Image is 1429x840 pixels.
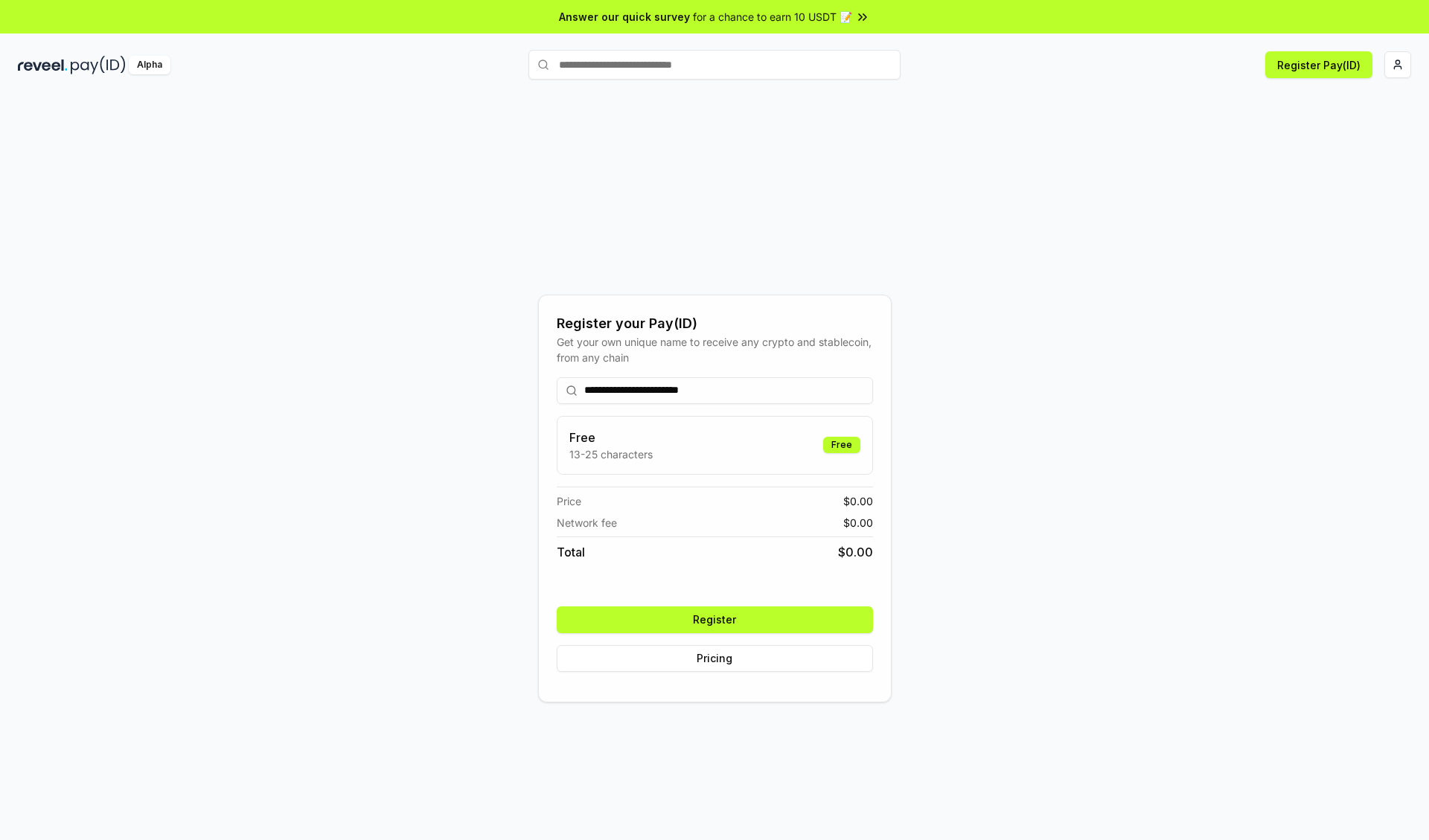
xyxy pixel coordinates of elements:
[693,9,852,25] span: for a chance to earn 10 USDT 📝
[557,515,617,530] span: Network fee
[557,493,581,509] span: Price
[557,543,585,561] span: Total
[557,606,873,633] button: Register
[557,334,873,365] div: Get your own unique name to receive any crypto and stablecoin, from any chain
[823,437,860,453] div: Free
[1265,51,1372,78] button: Register Pay(ID)
[559,9,690,25] span: Answer our quick survey
[843,515,873,530] span: $ 0.00
[843,493,873,509] span: $ 0.00
[71,56,126,74] img: pay_id
[838,543,873,561] span: $ 0.00
[569,429,653,446] h3: Free
[557,313,873,334] div: Register your Pay(ID)
[18,56,68,74] img: reveel_dark
[569,446,653,462] p: 13-25 characters
[557,645,873,672] button: Pricing
[129,56,170,74] div: Alpha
